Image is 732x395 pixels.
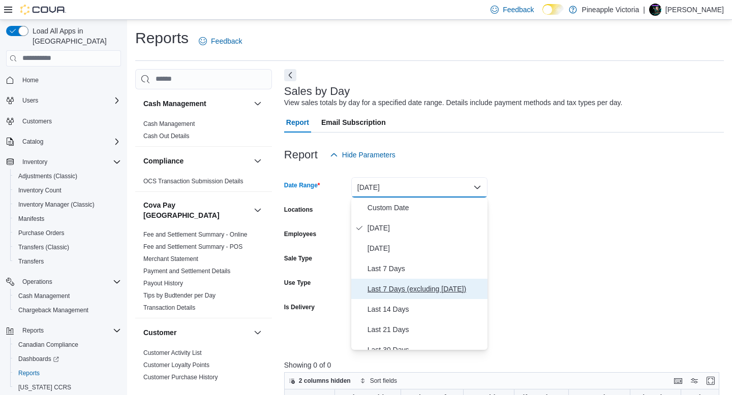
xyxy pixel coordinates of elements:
span: Reports [18,369,40,377]
span: [DATE] [368,222,483,234]
button: Compliance [143,156,250,166]
a: Fee and Settlement Summary - POS [143,243,242,250]
button: Keyboard shortcuts [672,375,684,387]
button: Transfers (Classic) [10,240,125,254]
span: Last 14 Days [368,303,483,315]
button: 2 columns hidden [285,375,355,387]
span: Reports [22,326,44,335]
button: Cova Pay [GEOGRAPHIC_DATA] [252,204,264,216]
label: Date Range [284,181,320,189]
p: [PERSON_NAME] [665,4,724,16]
button: Operations [18,276,56,288]
span: Hide Parameters [342,150,395,160]
span: Adjustments (Classic) [18,172,77,180]
span: Payment and Settlement Details [143,267,230,275]
span: Customer Purchase History [143,373,218,381]
button: Customer [143,327,250,338]
span: Dashboards [14,353,121,365]
span: 2 columns hidden [299,377,351,385]
a: Customer Loyalty Points [143,361,209,369]
a: Purchase Orders [14,227,69,239]
h3: Compliance [143,156,184,166]
span: Chargeback Management [14,304,121,316]
span: Merchant Statement [143,255,198,263]
a: Merchant Statement [143,255,198,262]
h3: Cova Pay [GEOGRAPHIC_DATA] [143,200,250,220]
h3: Report [284,149,318,161]
a: Chargeback Management [14,304,93,316]
span: Catalog [18,136,121,148]
span: Inventory Count [14,184,121,196]
span: Dashboards [18,355,59,363]
span: Customers [22,117,52,125]
span: Customer Queue [143,385,190,393]
label: Locations [284,206,313,214]
h3: Customer [143,327,176,338]
button: Enter fullscreen [705,375,717,387]
button: Operations [2,275,125,289]
button: Catalog [2,135,125,149]
div: Cash Management [135,118,272,146]
button: Customer [252,326,264,339]
span: Manifests [14,213,121,225]
button: Inventory Count [10,183,125,197]
a: Cash Management [14,290,74,302]
span: Users [22,96,38,105]
a: Feedback [195,31,246,51]
h3: Cash Management [143,98,206,109]
a: Payment and Settlement Details [143,268,230,275]
span: Customer Activity List [143,349,202,357]
label: Use Type [284,279,311,287]
span: Last 7 Days [368,262,483,275]
span: Home [22,76,39,84]
label: Is Delivery [284,303,315,311]
div: View sales totals by day for a specified date range. Details include payment methods and tax type... [284,97,623,108]
button: Canadian Compliance [10,338,125,352]
span: Inventory Manager (Classic) [18,201,95,209]
span: Cash Management [18,292,70,300]
button: [US_STATE] CCRS [10,380,125,394]
button: Reports [10,366,125,380]
span: Canadian Compliance [14,339,121,351]
a: Customer Purchase History [143,374,218,381]
span: Custom Date [368,202,483,214]
span: Catalog [22,138,43,146]
span: Sort fields [370,377,397,385]
button: Purchase Orders [10,226,125,240]
a: Adjustments (Classic) [14,170,81,182]
button: [DATE] [351,177,487,197]
span: Feedback [503,5,534,15]
span: Feedback [211,36,242,46]
button: Chargeback Management [10,303,125,317]
span: Last 7 Days (excluding [DATE]) [368,283,483,295]
div: Cova Pay [GEOGRAPHIC_DATA] [135,228,272,318]
h3: Sales by Day [284,85,350,97]
span: [DATE] [368,242,483,254]
button: Cash Management [10,289,125,303]
a: Cash Out Details [143,133,190,140]
button: Transfers [10,254,125,269]
a: [US_STATE] CCRS [14,381,75,393]
span: Transfers [14,255,121,268]
a: Inventory Count [14,184,66,196]
span: Chargeback Management [18,306,88,314]
button: Users [2,93,125,108]
img: Cova [20,5,66,15]
a: Payout History [143,280,183,287]
span: Inventory Manager (Classic) [14,199,121,211]
button: Cash Management [143,98,250,109]
a: Cash Management [143,120,195,127]
div: Compliance [135,175,272,191]
a: Reports [14,367,44,379]
button: Compliance [252,155,264,167]
button: Cash Management [252,97,264,110]
a: Customer Activity List [143,349,202,356]
span: Reports [14,367,121,379]
button: Next [284,69,296,81]
span: Home [18,74,121,86]
span: Tips by Budtender per Day [143,291,216,300]
span: Washington CCRS [14,381,121,393]
span: Cash Management [14,290,121,302]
